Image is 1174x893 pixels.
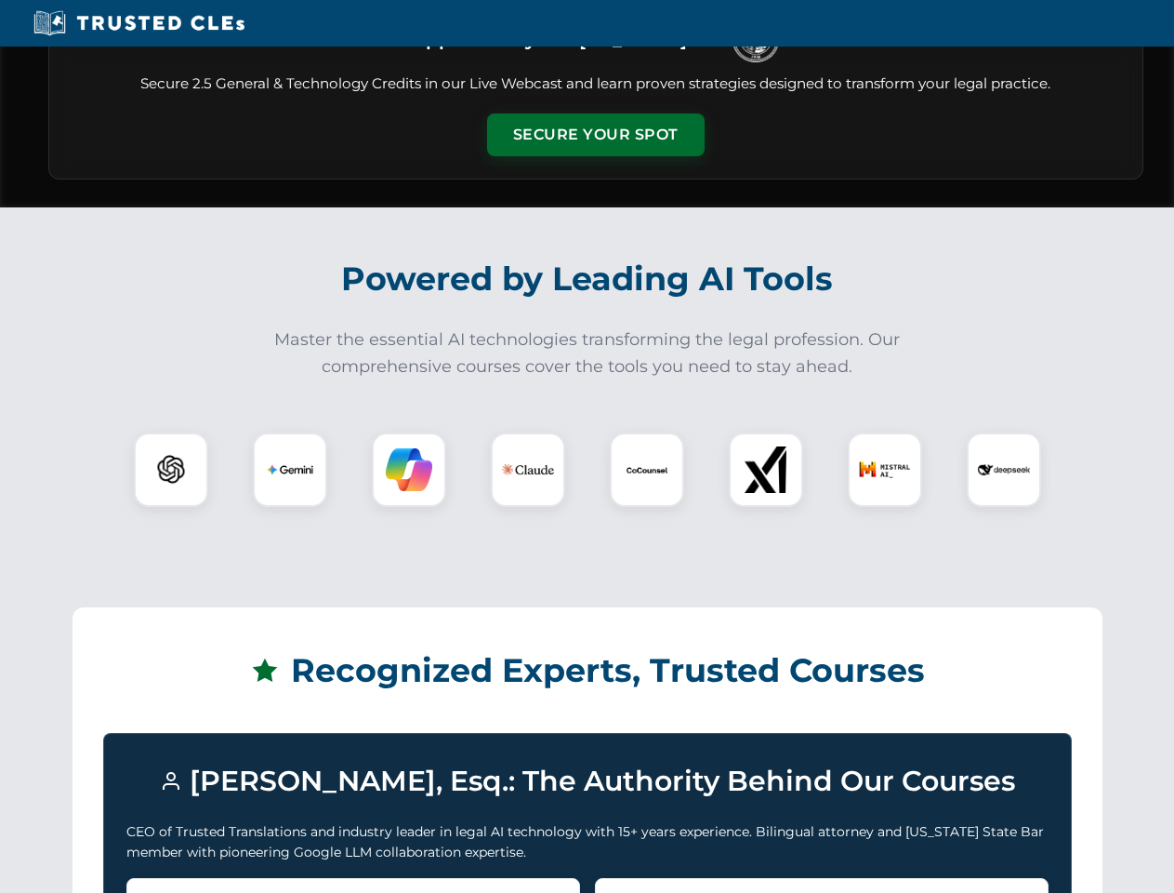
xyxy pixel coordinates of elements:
[491,433,565,507] div: Claude
[126,821,1049,863] p: CEO of Trusted Translations and industry leader in legal AI technology with 15+ years experience....
[262,327,913,380] p: Master the essential AI technologies transforming the legal profession. Our comprehensive courses...
[103,638,1072,703] h2: Recognized Experts, Trusted Courses
[610,433,684,507] div: CoCounsel
[267,446,313,493] img: Gemini Logo
[729,433,803,507] div: xAI
[848,433,922,507] div: Mistral AI
[743,446,789,493] img: xAI Logo
[624,446,670,493] img: CoCounsel Logo
[967,433,1041,507] div: DeepSeek
[126,756,1049,806] h3: [PERSON_NAME], Esq.: The Authority Behind Our Courses
[859,444,911,496] img: Mistral AI Logo
[28,9,250,37] img: Trusted CLEs
[487,113,705,156] button: Secure Your Spot
[72,73,1120,95] p: Secure 2.5 General & Technology Credits in our Live Webcast and learn proven strategies designed ...
[253,433,327,507] div: Gemini
[502,444,554,496] img: Claude Logo
[73,247,1102,312] h2: Powered by Leading AI Tools
[386,446,432,493] img: Copilot Logo
[372,433,446,507] div: Copilot
[978,444,1030,496] img: DeepSeek Logo
[144,443,198,497] img: ChatGPT Logo
[134,433,208,507] div: ChatGPT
